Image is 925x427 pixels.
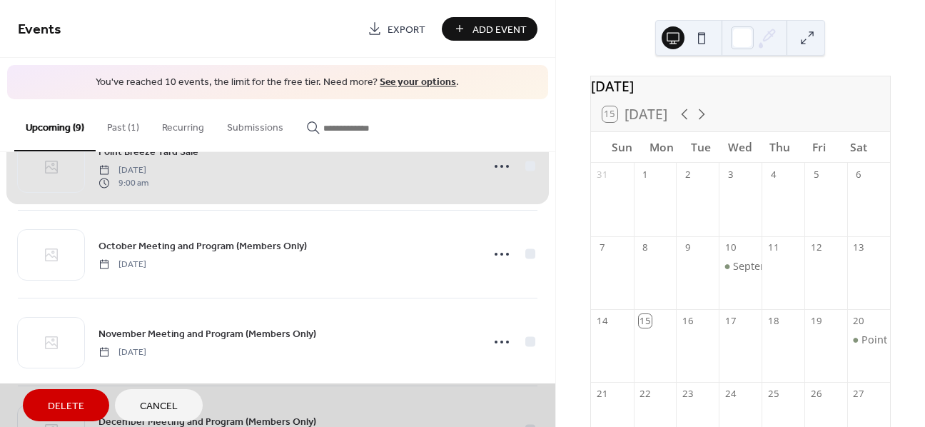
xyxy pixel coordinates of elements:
div: Point Breeze Yard Sale [847,333,890,347]
div: 26 [809,388,822,401]
span: You've reached 10 events, the limit for the free tier. Need more? . [21,76,534,90]
button: Delete [23,389,109,421]
div: 16 [682,314,694,327]
div: Wed [721,132,760,163]
div: 2 [682,168,694,181]
div: 20 [852,314,865,327]
div: 14 [596,314,609,327]
div: 4 [767,168,779,181]
div: Sun [602,132,642,163]
button: Past (1) [96,99,151,150]
div: [DATE] [591,76,890,97]
div: 5 [809,168,822,181]
div: Sat [839,132,879,163]
div: 11 [767,241,779,254]
div: Tue [681,132,720,163]
div: 6 [852,168,865,181]
div: 10 [724,241,737,254]
div: 9 [682,241,694,254]
div: 12 [809,241,822,254]
span: Events [18,16,61,44]
a: Export [357,17,436,41]
button: Submissions [216,99,295,150]
button: Upcoming (9) [14,99,96,151]
span: Cancel [140,399,178,414]
div: 13 [852,241,865,254]
div: 15 [639,314,652,327]
div: 25 [767,388,779,401]
div: 27 [852,388,865,401]
div: 7 [596,241,609,254]
div: Fri [799,132,839,163]
div: 19 [809,314,822,327]
div: 17 [724,314,737,327]
div: 23 [682,388,694,401]
div: 24 [724,388,737,401]
div: September Meeting and Program (Members Only) [719,259,762,273]
div: 31 [596,168,609,181]
div: 8 [639,241,652,254]
div: 1 [639,168,652,181]
div: Thu [760,132,799,163]
div: 22 [639,388,652,401]
a: See your options [380,73,456,92]
div: Mon [642,132,681,163]
div: 18 [767,314,779,327]
span: Delete [48,399,84,414]
div: 3 [724,168,737,181]
span: Export [388,22,425,37]
button: Recurring [151,99,216,150]
div: 21 [596,388,609,401]
button: Cancel [115,389,203,421]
